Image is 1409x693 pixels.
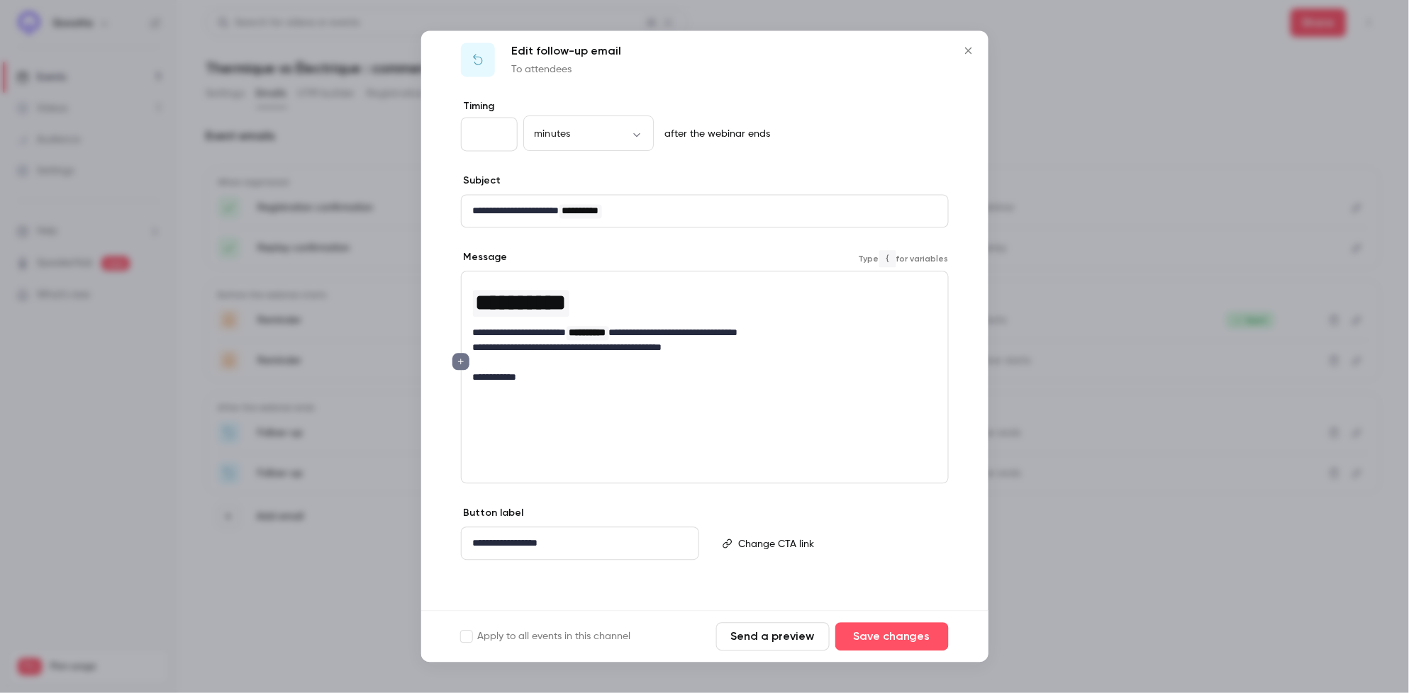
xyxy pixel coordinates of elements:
p: Edit follow-up email [512,43,622,60]
code: { [879,251,896,268]
label: Apply to all events in this channel [461,630,631,644]
button: Close [954,37,983,65]
div: editor [462,271,948,393]
label: Subject [461,174,501,188]
label: Button label [461,506,524,520]
div: editor [733,527,947,560]
p: after the webinar ends [659,128,771,142]
button: Send a preview [716,623,830,651]
label: Message [461,250,508,264]
span: Type for variables [859,251,949,268]
div: minutes [523,127,654,141]
button: Save changes [835,623,949,651]
label: Timing [461,100,949,114]
p: To attendees [512,63,622,77]
div: editor [462,527,698,559]
div: editor [462,196,948,227]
